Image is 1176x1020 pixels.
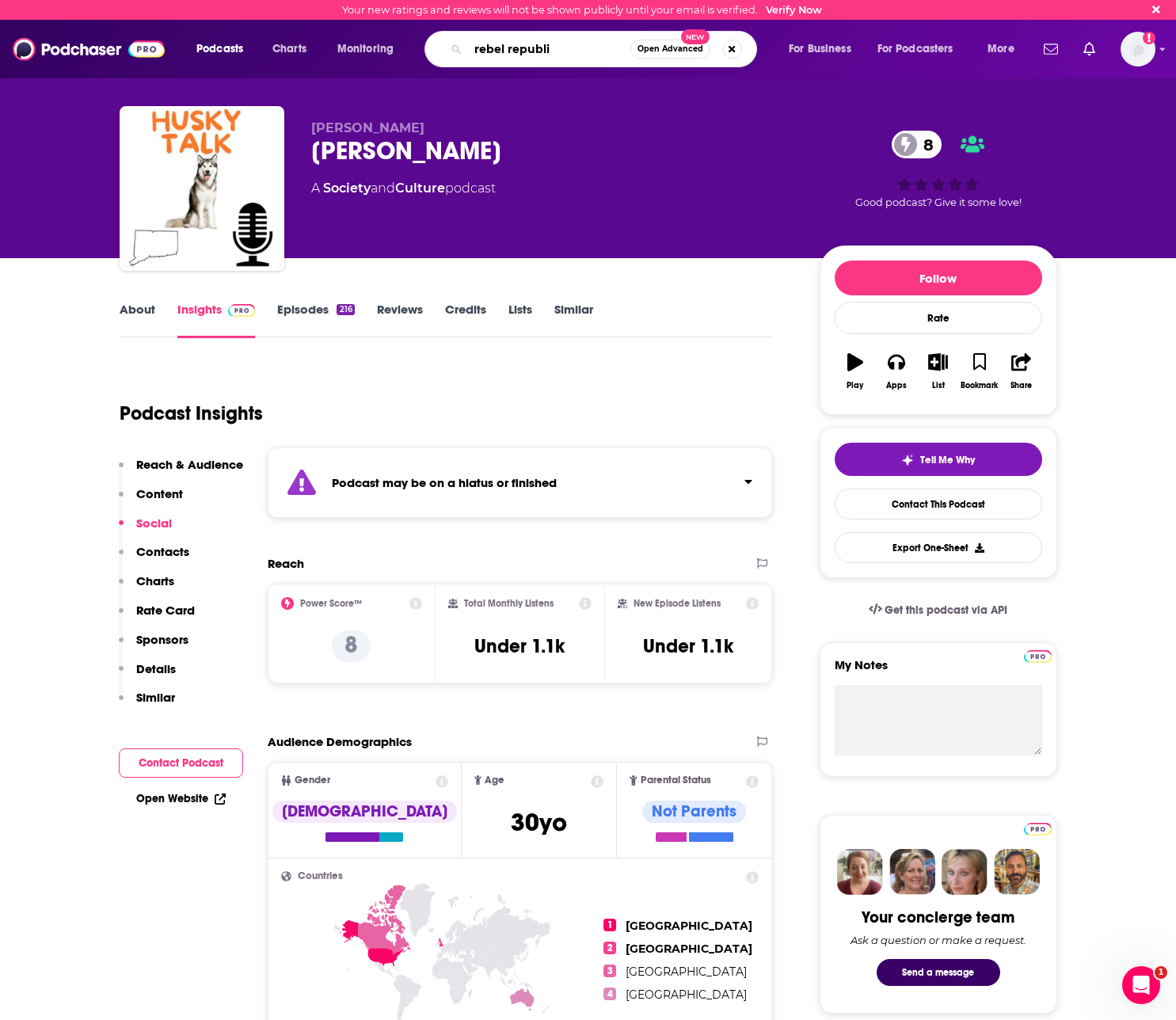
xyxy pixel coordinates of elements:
p: Reach & Audience [136,457,243,472]
span: New [681,29,710,44]
p: Rate Card [136,603,195,618]
span: Tell Me Why [920,454,975,466]
span: Logged in as MegaphoneSupport [1121,32,1155,67]
a: Verify Now [766,4,822,16]
h2: New Episode Listens [634,598,721,609]
div: List [932,381,945,390]
a: Similar [554,302,593,338]
button: Social [119,516,172,545]
span: Get this podcast via API [885,603,1007,617]
button: Charts [119,573,174,603]
button: open menu [867,36,976,62]
img: Jules Profile [942,849,988,895]
a: Culture [395,181,445,196]
p: Charts [136,573,174,588]
img: Podchaser Pro [1024,650,1052,663]
div: Your concierge team [862,908,1014,927]
img: Jon Profile [994,849,1040,895]
span: Charts [272,38,306,60]
span: 1 [1155,966,1167,979]
button: Content [119,486,183,516]
span: [GEOGRAPHIC_DATA] [626,919,752,933]
span: 1 [603,919,616,931]
span: 2 [603,942,616,954]
div: Rate [835,302,1042,334]
button: Follow [835,261,1042,295]
span: Good podcast? Give it some love! [855,196,1022,208]
span: and [371,181,395,196]
span: 3 [603,965,616,977]
a: Get this podcast via API [856,591,1021,630]
p: Social [136,516,172,531]
p: Sponsors [136,632,188,647]
input: Search podcasts, credits, & more... [468,36,630,62]
button: Details [119,661,176,691]
button: Contact Podcast [119,748,243,778]
a: Episodes216 [277,302,354,338]
button: Share [1000,343,1041,400]
span: [GEOGRAPHIC_DATA] [626,942,752,956]
button: open menu [326,36,414,62]
h3: Under 1.1k [643,634,733,658]
a: Contact This Podcast [835,489,1042,520]
div: Not Parents [642,801,746,823]
button: Apps [876,343,917,400]
span: 4 [603,988,616,1000]
span: [GEOGRAPHIC_DATA] [626,965,747,979]
span: 30 yo [511,807,567,838]
span: Countries [298,871,343,881]
div: Share [1010,381,1032,390]
svg: Email not verified [1143,32,1155,44]
h2: Reach [268,556,304,571]
a: Reviews [377,302,423,338]
a: Pro website [1024,820,1052,835]
span: Monitoring [337,38,394,60]
img: Cully [123,109,281,268]
a: Lists [508,302,532,338]
button: Reach & Audience [119,457,243,486]
div: Bookmark [961,381,998,390]
p: Contacts [136,544,189,559]
button: Contacts [119,544,189,573]
span: [PERSON_NAME] [311,120,424,135]
section: Click to expand status details [268,447,773,518]
button: Bookmark [959,343,1000,400]
label: My Notes [835,657,1042,685]
span: [GEOGRAPHIC_DATA] [626,988,747,1002]
a: Show notifications dropdown [1077,36,1102,63]
a: Open Website [136,792,226,805]
span: Open Advanced [637,45,703,53]
button: Send a message [877,959,1000,986]
p: 8 [332,630,371,662]
span: 8 [908,131,942,158]
img: Sydney Profile [837,849,883,895]
button: Show profile menu [1121,32,1155,67]
img: tell me why sparkle [901,454,914,466]
a: Credits [445,302,486,338]
p: Similar [136,690,175,705]
a: Podchaser - Follow, Share and Rate Podcasts [13,34,165,64]
span: For Podcasters [877,38,953,60]
img: User Profile [1121,32,1155,67]
p: Details [136,661,176,676]
div: 8Good podcast? Give it some love! [820,120,1057,219]
button: Similar [119,690,175,719]
a: About [120,302,155,338]
span: Podcasts [196,38,243,60]
h2: Audience Demographics [268,734,412,749]
span: More [988,38,1014,60]
h3: Under 1.1k [474,634,565,658]
a: Show notifications dropdown [1037,36,1064,63]
button: Play [835,343,876,400]
strong: Podcast may be on a hiatus or finished [332,475,557,490]
div: Apps [886,381,907,390]
button: open menu [976,36,1034,62]
button: Open AdvancedNew [630,40,710,59]
img: Podchaser Pro [228,304,256,317]
span: Age [485,775,504,786]
h1: Podcast Insights [120,402,263,425]
a: Charts [262,36,316,62]
a: InsightsPodchaser Pro [177,302,256,338]
p: Content [136,486,183,501]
